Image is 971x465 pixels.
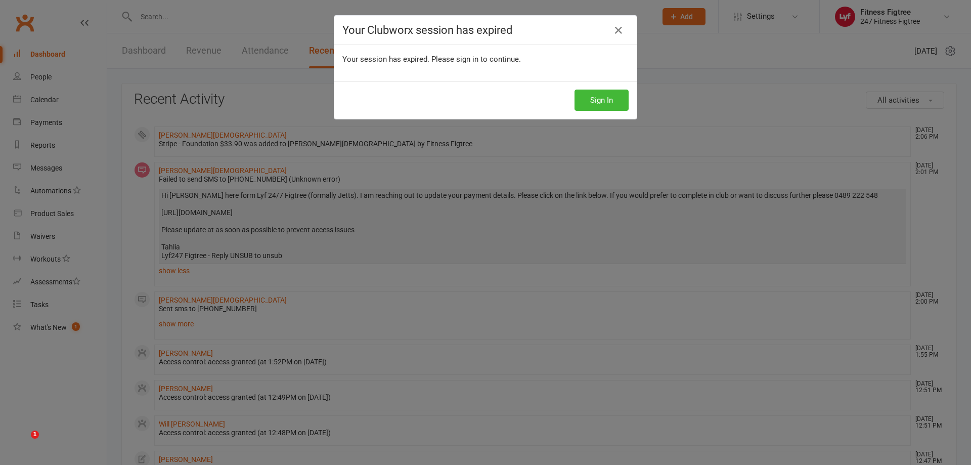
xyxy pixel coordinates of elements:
[575,90,629,111] button: Sign In
[31,431,39,439] span: 1
[10,431,34,455] iframe: Intercom live chat
[342,55,521,64] span: Your session has expired. Please sign in to continue.
[610,22,627,38] a: Close
[342,24,629,36] h4: Your Clubworx session has expired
